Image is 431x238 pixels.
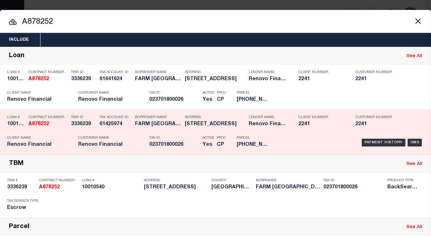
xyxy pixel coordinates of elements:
[413,16,422,26] button: Close
[82,178,140,183] p: Loan #
[78,91,139,95] p: Customer Name
[298,70,345,74] p: Client Number
[9,223,29,231] div: Parcel
[249,115,288,120] p: Lender Name
[7,205,43,211] h5: Escrow
[387,184,419,190] h5: BackSearch,Escrow
[323,178,384,183] p: Tax ID
[28,77,49,82] strong: A878252
[203,136,214,140] p: Active
[7,136,68,140] p: Client Name
[185,76,245,82] h5: 45 E FARM ST WATERBURY CT 06704
[39,184,78,190] h5: A878252
[7,97,68,103] h5: Renovo Financial
[249,121,288,127] h5: Renovo Financial
[99,76,131,82] h5: 61641624
[78,142,139,148] h5: Renovo Financial
[217,136,226,140] p: PPCC
[7,199,43,203] p: Tax Service Type
[7,178,36,183] p: TBM #
[9,52,25,60] div: Loan
[149,142,199,148] h5: 023701800026
[7,142,68,148] h5: Renovo Financial
[135,76,181,82] h5: FARM ST 45 EAST
[406,54,422,59] a: See All
[237,97,269,103] h5: 0237-0180-0026
[217,142,226,148] h5: CP
[298,115,345,120] p: Client Number
[149,136,199,140] p: Tax ID
[99,121,131,127] h5: 61425974
[7,76,25,82] h5: 10010540
[99,115,131,120] p: Tax Account ID
[362,139,405,146] div: Payment History
[249,76,288,82] h5: Renovo Financial
[237,142,269,148] h5: 0237-0180-0026
[28,76,68,82] h5: A878252
[135,70,181,74] p: Borrower Name
[203,91,214,95] p: Active
[28,121,68,127] h5: A878252
[7,115,25,120] p: Loan #
[185,121,245,127] h5: 45 E FARM ST WATERBURY CT 06704
[406,162,422,166] a: See All
[298,121,345,127] h5: 2241
[78,136,139,140] p: Customer Name
[387,178,419,183] p: Product Type
[217,97,226,103] h5: CP
[203,142,213,148] h5: Yes
[249,70,288,74] p: Lender Name
[71,76,96,82] h5: 3336239
[7,184,36,190] h5: 3336239
[82,184,140,190] h5: 10010540
[28,70,68,74] p: Contract Number
[7,121,25,127] h5: 10010540
[408,139,422,146] div: OMS
[211,178,252,183] p: County
[256,178,320,183] p: Borrower
[28,115,68,120] p: Contract Number
[211,184,252,190] h5: New Haven
[185,70,245,74] p: Address
[28,122,49,127] strong: A878252
[144,184,208,190] h5: 45 E FARM ST
[355,121,391,127] h5: 2241
[39,185,60,190] strong: A878252
[185,115,245,120] p: Address
[149,91,199,95] p: Tax ID
[406,225,422,229] a: See All
[144,178,208,183] p: Address
[71,121,96,127] h5: 3336239
[323,184,384,190] h5: 023701800026
[99,70,131,74] p: Tax Account ID
[256,184,320,190] h5: FARM ST 45 EAST
[298,76,345,82] h5: 2241
[355,70,392,74] p: Customer Number
[39,178,78,183] p: Contract Number
[7,91,68,95] p: Client Name
[355,76,391,82] h5: 2241
[71,115,96,120] p: TBM ID
[7,70,25,74] p: Loan #
[237,91,269,95] p: Parcel
[237,136,269,140] p: Parcel
[135,121,181,127] h5: FARM ST 45 EAST
[9,160,23,168] div: TBM
[78,97,139,103] h5: Renovo Financial
[217,91,226,95] p: PPCC
[355,115,392,120] p: Customer Number
[149,97,199,103] h5: 023701800026
[135,115,181,120] p: Borrower Name
[203,97,213,103] h5: Yes
[71,70,96,74] p: TBM ID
